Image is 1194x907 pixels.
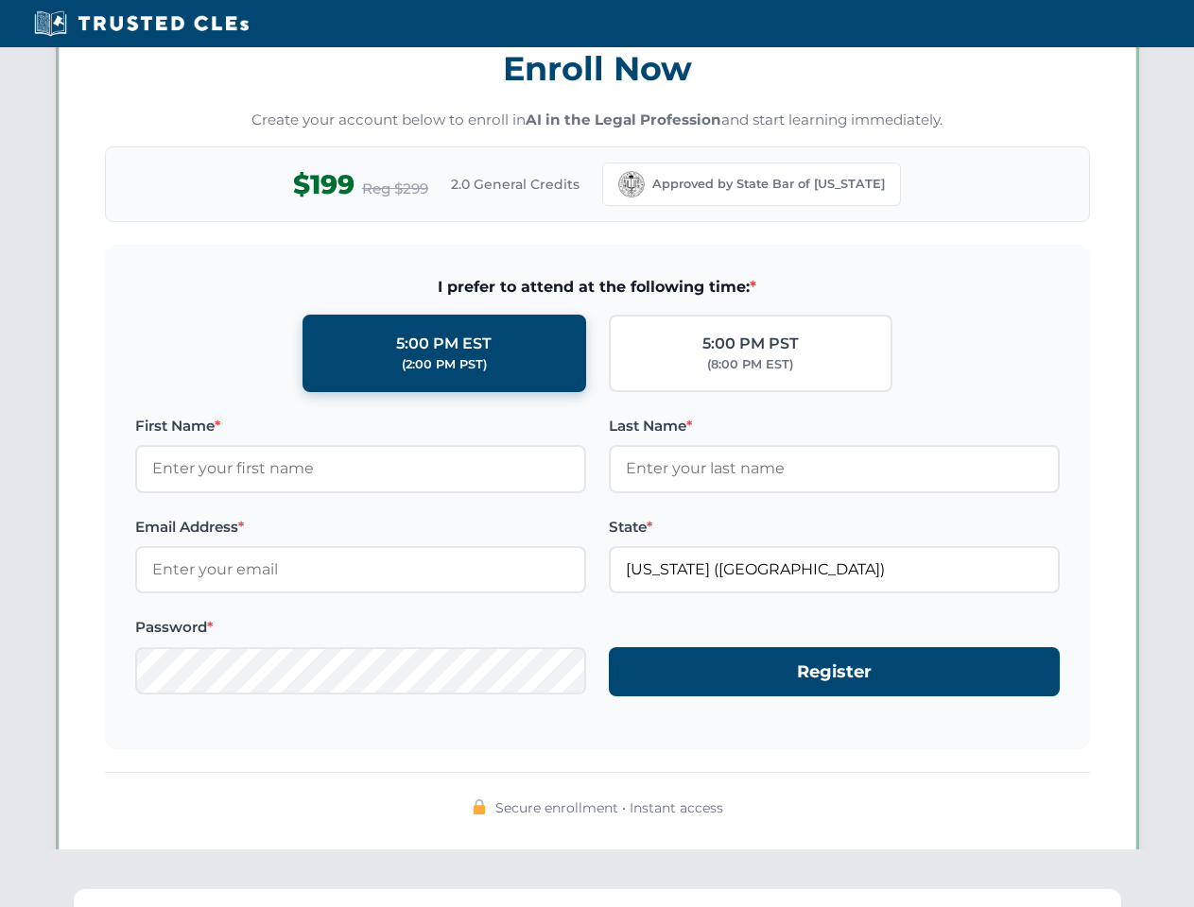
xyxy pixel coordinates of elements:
[609,546,1060,593] input: California (CA)
[609,647,1060,697] button: Register
[135,546,586,593] input: Enter your email
[609,516,1060,539] label: State
[135,415,586,437] label: First Name
[652,175,885,194] span: Approved by State Bar of [US_STATE]
[495,797,723,818] span: Secure enrollment • Instant access
[618,171,645,197] img: California Bar
[135,516,586,539] label: Email Address
[105,110,1090,131] p: Create your account below to enroll in and start learning immediately.
[28,9,254,38] img: Trusted CLEs
[707,355,793,374] div: (8:00 PM EST)
[526,111,721,128] strong: AI in the Legal Profession
[472,799,487,814] img: 🔒
[135,616,586,639] label: Password
[451,174,580,195] span: 2.0 General Credits
[135,445,586,492] input: Enter your first name
[609,445,1060,492] input: Enter your last name
[396,332,492,356] div: 5:00 PM EST
[362,178,428,200] span: Reg $299
[293,163,355,206] span: $199
[135,275,1060,299] span: I prefer to attend at the following time:
[105,39,1090,98] h3: Enroll Now
[402,355,487,374] div: (2:00 PM PST)
[702,332,799,356] div: 5:00 PM PST
[609,415,1060,437] label: Last Name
